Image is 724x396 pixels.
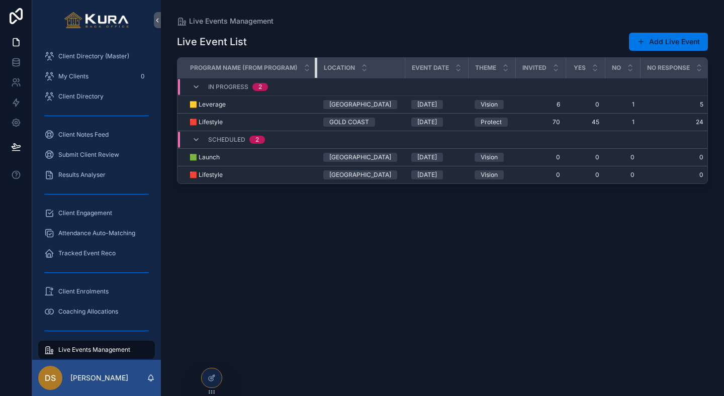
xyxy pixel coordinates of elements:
[38,126,155,144] a: Client Notes Feed
[647,171,703,179] a: 0
[38,67,155,85] a: My Clients0
[323,170,399,179] a: [GEOGRAPHIC_DATA]
[411,153,463,162] a: [DATE]
[329,170,391,179] div: [GEOGRAPHIC_DATA]
[329,118,369,127] div: GOLD COAST
[475,118,510,127] a: Protect
[58,287,109,295] span: Client Enrolments
[38,341,155,359] a: Live Events Management
[190,64,298,72] span: Program Name (from Program)
[329,100,391,109] div: [GEOGRAPHIC_DATA]
[58,249,116,257] span: Tracked Event Reco
[411,100,463,109] a: [DATE]
[417,118,437,127] div: [DATE]
[58,308,118,316] span: Coaching Allocations
[190,171,311,179] a: 🟥 Lifestyle
[647,101,703,109] a: 5
[45,372,56,384] span: DS
[481,100,498,109] div: Vision
[190,153,311,161] a: 🟩 Launch
[629,33,708,51] a: Add Live Event
[190,171,223,179] span: 🟥 Lifestyle
[412,64,449,72] span: Event Date
[258,83,262,91] div: 2
[58,52,129,60] span: Client Directory (Master)
[572,101,599,109] a: 0
[611,171,635,179] a: 0
[38,282,155,301] a: Client Enrolments
[411,170,463,179] a: [DATE]
[611,101,635,109] a: 1
[38,146,155,164] a: Submit Client Review
[189,16,274,26] span: Live Events Management
[208,83,248,91] span: In progress
[64,12,129,28] img: App logo
[32,40,161,360] div: scrollable content
[70,373,128,383] p: [PERSON_NAME]
[417,170,437,179] div: [DATE]
[522,64,547,72] span: Invited
[572,171,599,179] a: 0
[38,166,155,184] a: Results Analyser
[522,101,560,109] a: 6
[522,118,560,126] a: 70
[58,72,88,80] span: My Clients
[38,204,155,222] a: Client Engagement
[647,118,703,126] a: 24
[190,118,311,126] a: 🟥 Lifestyle
[417,153,437,162] div: [DATE]
[190,153,220,161] span: 🟩 Launch
[58,131,109,139] span: Client Notes Feed
[38,244,155,262] a: Tracked Event Reco
[58,346,130,354] span: Live Events Management
[177,35,247,49] h1: Live Event List
[572,153,599,161] a: 0
[323,118,399,127] a: GOLD COAST
[475,153,510,162] a: Vision
[38,224,155,242] a: Attendance Auto-Matching
[329,153,391,162] div: [GEOGRAPHIC_DATA]
[611,153,635,161] a: 0
[38,87,155,106] a: Client Directory
[522,171,560,179] a: 0
[481,170,498,179] div: Vision
[58,229,135,237] span: Attendance Auto-Matching
[481,118,502,127] div: Protect
[611,118,635,126] a: 1
[475,64,496,72] span: Theme
[58,171,106,179] span: Results Analyser
[38,47,155,65] a: Client Directory (Master)
[137,70,149,82] div: 0
[190,118,223,126] span: 🟥 Lifestyle
[574,64,586,72] span: YES
[255,136,259,144] div: 2
[58,209,112,217] span: Client Engagement
[58,151,119,159] span: Submit Client Review
[612,64,621,72] span: NO
[323,153,399,162] a: [GEOGRAPHIC_DATA]
[190,101,311,109] a: 🟨 Leverage
[58,92,104,101] span: Client Directory
[38,303,155,321] a: Coaching Allocations
[323,100,399,109] a: [GEOGRAPHIC_DATA]
[522,153,560,161] a: 0
[475,170,510,179] a: Vision
[475,100,510,109] a: Vision
[208,136,245,144] span: Scheduled
[647,153,703,161] a: 0
[190,101,226,109] span: 🟨 Leverage
[572,118,599,126] a: 45
[481,153,498,162] div: Vision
